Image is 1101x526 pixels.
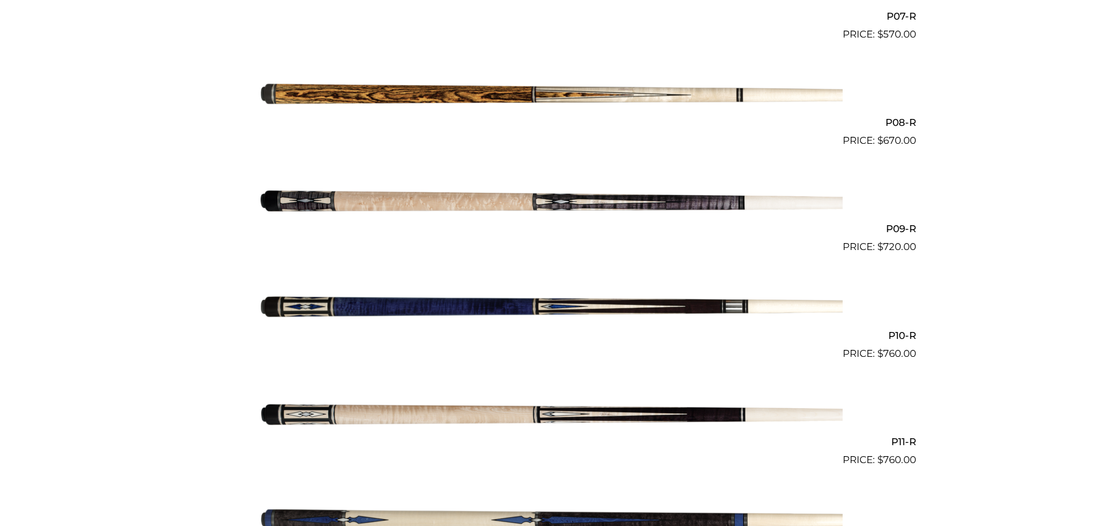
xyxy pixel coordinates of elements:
[186,5,916,27] h2: P07-R
[186,366,916,468] a: P11-R $760.00
[877,135,916,146] bdi: 670.00
[186,259,916,361] a: P10-R $760.00
[259,366,843,463] img: P11-R
[186,431,916,453] h2: P11-R
[259,153,843,250] img: P09-R
[259,259,843,356] img: P10-R
[877,241,916,252] bdi: 720.00
[877,28,883,40] span: $
[877,454,883,465] span: $
[186,324,916,346] h2: P10-R
[877,135,883,146] span: $
[186,218,916,240] h2: P09-R
[877,348,916,359] bdi: 760.00
[877,241,883,252] span: $
[877,28,916,40] bdi: 570.00
[259,47,843,144] img: P08-R
[877,454,916,465] bdi: 760.00
[186,47,916,148] a: P08-R $670.00
[877,348,883,359] span: $
[186,112,916,133] h2: P08-R
[186,153,916,255] a: P09-R $720.00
